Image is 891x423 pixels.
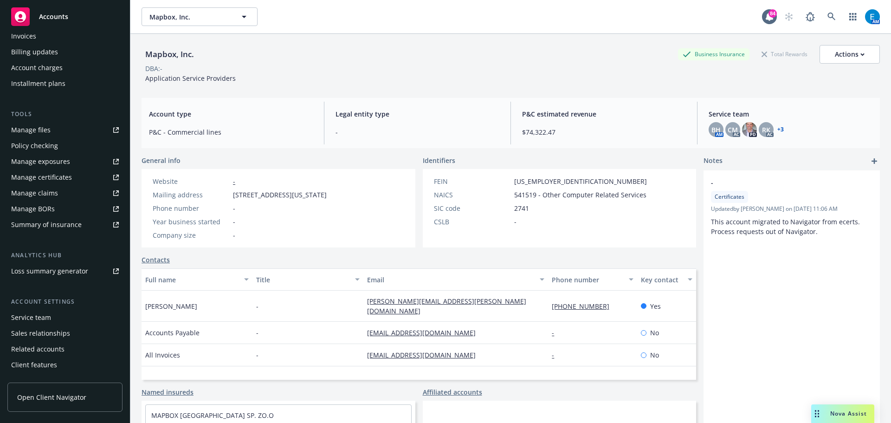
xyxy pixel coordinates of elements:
[711,217,862,236] span: This account migrated to Navigator from ecerts. Process requests out of Navigator.
[11,186,58,201] div: Manage claims
[711,125,721,135] span: BH
[256,301,258,311] span: -
[153,190,229,200] div: Mailing address
[233,177,235,186] a: -
[145,64,162,73] div: DBA: -
[757,48,812,60] div: Total Rewards
[145,275,239,285] div: Full name
[7,342,123,357] a: Related accounts
[256,275,349,285] div: Title
[7,138,123,153] a: Policy checking
[869,156,880,167] a: add
[39,13,68,20] span: Accounts
[811,404,874,423] button: Nova Assist
[709,109,872,119] span: Service team
[552,351,562,359] a: -
[522,127,686,137] span: $74,322.47
[151,411,274,420] a: MAPBOX [GEOGRAPHIC_DATA] SP. ZO.O
[233,217,235,227] span: -
[7,29,123,44] a: Invoices
[7,154,123,169] span: Manage exposures
[7,60,123,75] a: Account charges
[11,123,51,137] div: Manage files
[367,351,483,359] a: [EMAIL_ADDRESS][DOMAIN_NAME]
[11,60,63,75] div: Account charges
[7,76,123,91] a: Installment plans
[7,45,123,59] a: Billing updates
[11,373,52,388] div: Client access
[514,217,517,227] span: -
[514,176,647,186] span: [US_EMPLOYER_IDENTIFICATION_NUMBER]
[142,387,194,397] a: Named insureds
[11,358,57,372] div: Client features
[367,328,483,337] a: [EMAIL_ADDRESS][DOMAIN_NAME]
[252,268,363,291] button: Title
[336,127,499,137] span: -
[145,74,236,83] span: Application Service Providers
[830,410,867,417] span: Nova Assist
[552,275,623,285] div: Phone number
[7,297,123,306] div: Account settings
[780,7,798,26] a: Start snowing
[367,297,526,315] a: [PERSON_NAME][EMAIL_ADDRESS][PERSON_NAME][DOMAIN_NAME]
[434,203,510,213] div: SIC code
[434,217,510,227] div: CSLB
[11,326,70,341] div: Sales relationships
[11,154,70,169] div: Manage exposures
[650,328,659,338] span: No
[153,176,229,186] div: Website
[11,170,72,185] div: Manage certificates
[336,109,499,119] span: Legal entity type
[7,358,123,372] a: Client features
[820,45,880,64] button: Actions
[7,373,123,388] a: Client access
[145,301,197,311] span: [PERSON_NAME]
[11,138,58,153] div: Policy checking
[552,302,617,311] a: [PHONE_NUMBER]
[641,275,682,285] div: Key contact
[7,326,123,341] a: Sales relationships
[7,110,123,119] div: Tools
[256,350,258,360] span: -
[149,12,230,22] span: Mapbox, Inc.
[7,123,123,137] a: Manage files
[7,264,123,279] a: Loss summary generator
[256,328,258,338] span: -
[17,392,86,402] span: Open Client Navigator
[11,202,55,216] div: Manage BORs
[11,217,82,232] div: Summary of insurance
[711,205,872,213] span: Updated by [PERSON_NAME] on [DATE] 11:06 AM
[11,76,65,91] div: Installment plans
[7,202,123,216] a: Manage BORs
[145,350,180,360] span: All Invoices
[233,230,235,240] span: -
[149,127,313,137] span: P&C - Commercial lines
[514,203,529,213] span: 2741
[811,404,823,423] div: Drag to move
[11,310,51,325] div: Service team
[678,48,749,60] div: Business Insurance
[7,4,123,30] a: Accounts
[514,190,646,200] span: 541519 - Other Computer Related Services
[11,45,58,59] div: Billing updates
[704,170,880,244] div: -CertificatesUpdatedby [PERSON_NAME] on [DATE] 11:06 AMThis account migrated to Navigator from ec...
[650,350,659,360] span: No
[153,230,229,240] div: Company size
[142,7,258,26] button: Mapbox, Inc.
[768,9,777,18] div: 84
[142,268,252,291] button: Full name
[822,7,841,26] a: Search
[7,251,123,260] div: Analytics hub
[552,328,562,337] a: -
[7,310,123,325] a: Service team
[704,156,723,167] span: Notes
[650,301,661,311] span: Yes
[835,46,865,63] div: Actions
[7,170,123,185] a: Manage certificates
[434,190,510,200] div: NAICS
[434,176,510,186] div: FEIN
[844,7,862,26] a: Switch app
[142,156,181,165] span: General info
[865,9,880,24] img: photo
[367,275,534,285] div: Email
